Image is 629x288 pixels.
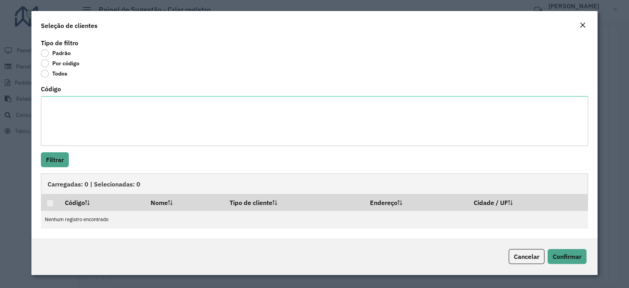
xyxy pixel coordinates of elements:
[548,249,587,264] button: Confirmar
[514,253,539,260] span: Cancelar
[59,194,145,210] th: Código
[509,249,544,264] button: Cancelar
[365,194,469,210] th: Endereço
[579,22,586,28] em: Fechar
[41,59,79,67] label: Por código
[145,194,224,210] th: Nome
[41,152,69,167] button: Filtrar
[41,70,67,78] label: Todos
[577,20,588,31] button: Close
[41,174,588,194] div: Carregadas: 0 | Selecionadas: 0
[41,21,97,30] h4: Seleção de clientes
[41,211,588,229] td: Nenhum registro encontrado
[468,194,588,210] th: Cidade / UF
[553,253,581,260] span: Confirmar
[41,38,78,48] label: Tipo de filtro
[224,194,364,210] th: Tipo de cliente
[41,84,61,94] label: Código
[41,49,71,57] label: Padrão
